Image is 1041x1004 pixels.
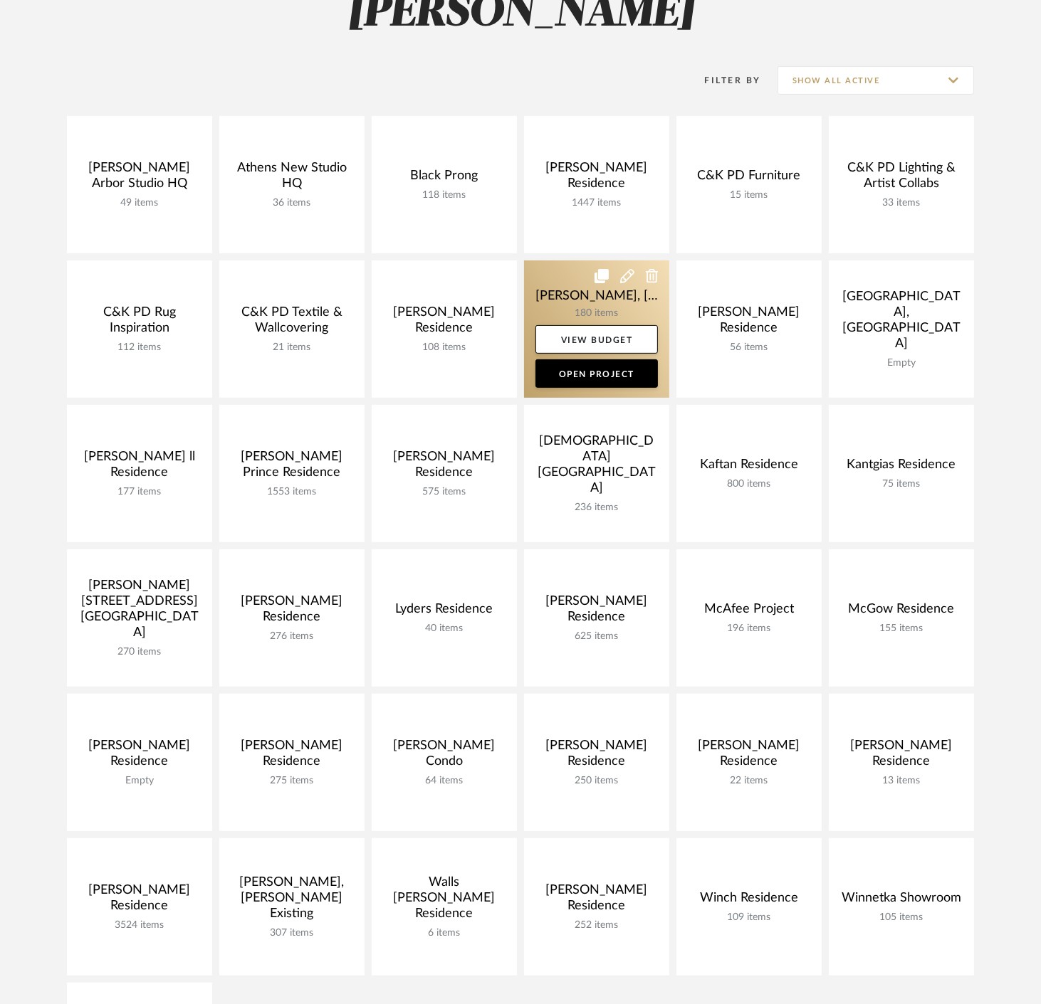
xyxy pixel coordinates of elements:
[383,342,506,354] div: 108 items
[78,486,201,498] div: 177 items
[78,919,201,931] div: 3524 items
[535,160,658,197] div: [PERSON_NAME] Residence
[840,890,963,911] div: Winnetka Showroom
[78,160,201,197] div: [PERSON_NAME] Arbor Studio HQ
[688,601,810,623] div: McAfee Project
[231,342,353,354] div: 21 items
[688,890,810,911] div: Winch Residence
[231,775,353,787] div: 275 items
[231,197,353,209] div: 36 items
[383,738,506,775] div: [PERSON_NAME] Condo
[78,775,201,787] div: Empty
[231,305,353,342] div: C&K PD Textile & Wallcovering
[78,197,201,209] div: 49 items
[840,601,963,623] div: McGow Residence
[383,927,506,939] div: 6 items
[231,160,353,197] div: Athens New Studio HQ
[535,593,658,630] div: [PERSON_NAME] Residence
[688,168,810,189] div: C&K PD Furniture
[688,342,810,354] div: 56 items
[383,601,506,623] div: Lyders Residence
[688,775,810,787] div: 22 items
[840,357,963,369] div: Empty
[78,646,201,658] div: 270 items
[231,738,353,775] div: [PERSON_NAME] Residence
[840,197,963,209] div: 33 items
[840,289,963,357] div: [GEOGRAPHIC_DATA], [GEOGRAPHIC_DATA]
[840,457,963,478] div: Kantgias Residence
[535,433,658,502] div: [DEMOGRAPHIC_DATA] [GEOGRAPHIC_DATA]
[688,911,810,924] div: 109 items
[535,919,658,931] div: 252 items
[231,874,353,927] div: [PERSON_NAME], [PERSON_NAME] Existing
[535,197,658,209] div: 1447 items
[535,359,658,388] a: Open Project
[688,478,810,490] div: 800 items
[688,189,810,201] div: 15 items
[535,775,658,787] div: 250 items
[535,630,658,643] div: 625 items
[688,457,810,478] div: Kaftan Residence
[840,738,963,775] div: [PERSON_NAME] Residence
[78,738,201,775] div: [PERSON_NAME] Residence
[383,168,506,189] div: Black Prong
[383,874,506,927] div: Walls [PERSON_NAME] Residence
[383,305,506,342] div: [PERSON_NAME] Residence
[686,73,761,88] div: Filter By
[383,189,506,201] div: 118 items
[383,486,506,498] div: 575 items
[383,449,506,486] div: [PERSON_NAME] Residence
[231,486,353,498] div: 1553 items
[231,630,353,643] div: 276 items
[78,305,201,342] div: C&K PD Rug Inspiration
[231,927,353,939] div: 307 items
[231,593,353,630] div: [PERSON_NAME] Residence
[840,478,963,490] div: 75 items
[840,623,963,635] div: 155 items
[535,738,658,775] div: [PERSON_NAME] Residence
[840,775,963,787] div: 13 items
[688,738,810,775] div: [PERSON_NAME] Residence
[231,449,353,486] div: [PERSON_NAME] Prince Residence
[535,882,658,919] div: [PERSON_NAME] Residence
[688,305,810,342] div: [PERSON_NAME] Residence
[840,160,963,197] div: C&K PD Lighting & Artist Collabs
[840,911,963,924] div: 105 items
[535,502,658,514] div: 236 items
[535,325,658,354] a: View Budget
[383,623,506,635] div: 40 items
[78,342,201,354] div: 112 items
[78,578,201,646] div: [PERSON_NAME] [STREET_ADDRESS][GEOGRAPHIC_DATA]
[78,882,201,919] div: [PERSON_NAME] Residence
[688,623,810,635] div: 196 items
[78,449,201,486] div: [PERSON_NAME] ll Residence
[383,775,506,787] div: 64 items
